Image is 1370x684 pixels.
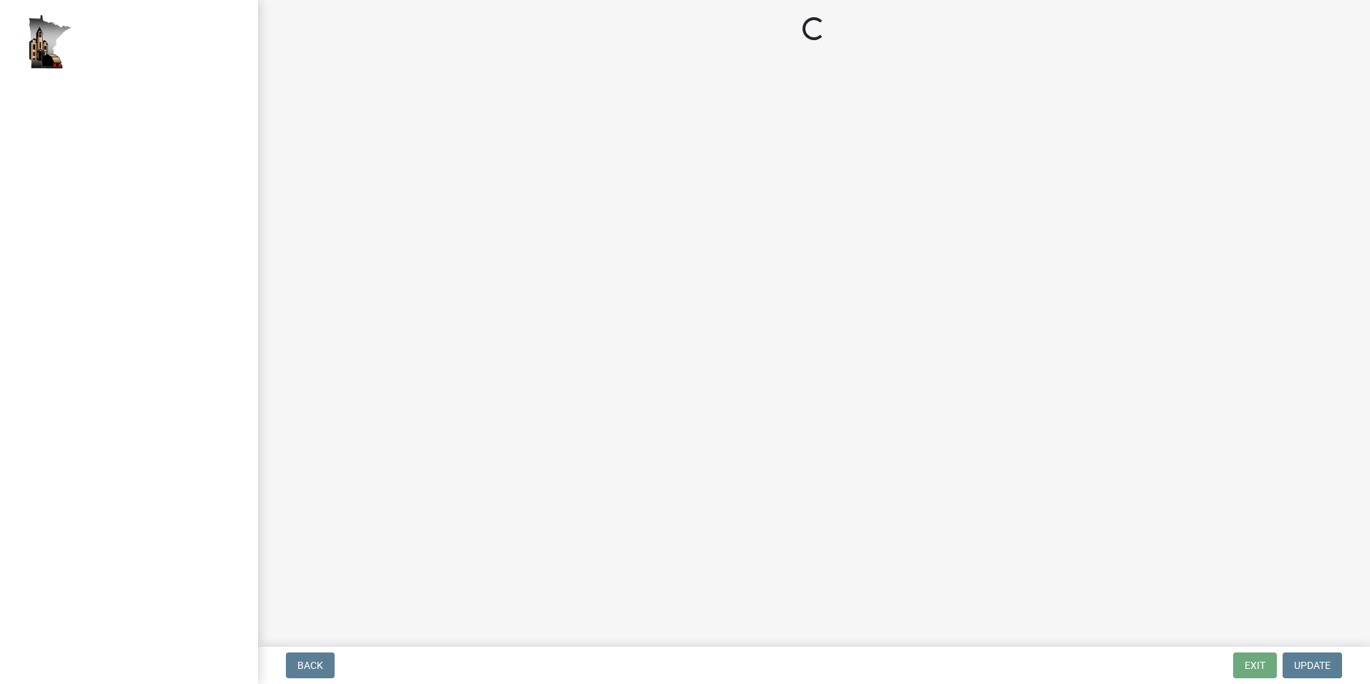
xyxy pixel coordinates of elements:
[297,660,323,671] span: Back
[286,652,335,678] button: Back
[1233,652,1277,678] button: Exit
[1294,660,1331,671] span: Update
[1283,652,1342,678] button: Update
[29,15,72,69] img: Houston County, Minnesota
